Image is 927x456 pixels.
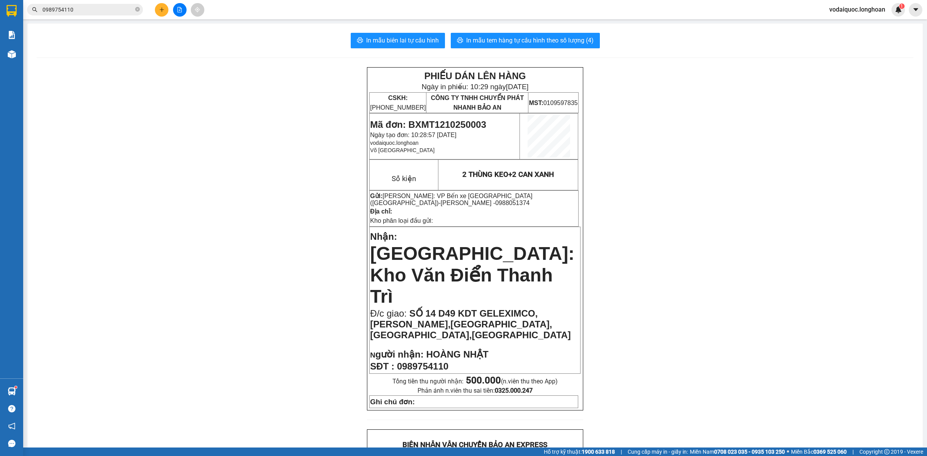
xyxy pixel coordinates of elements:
[813,449,847,455] strong: 0369 525 060
[439,200,530,206] span: -
[900,3,903,9] span: 1
[370,193,382,199] strong: Gửi:
[424,71,526,81] strong: PHIẾU DÁN LÊN HÀNG
[370,308,409,319] span: Đ/c giao:
[397,361,448,371] span: 0989754110
[370,217,433,224] span: Kho phân loại đầu gửi:
[370,351,423,359] strong: N
[495,200,530,206] span: 0988051374
[8,50,16,58] img: warehouse-icon
[823,5,891,14] span: vodaiquoc.longhoan
[714,449,785,455] strong: 0708 023 035 - 0935 103 250
[155,3,168,17] button: plus
[418,387,533,394] span: Phản ánh n.viên thu sai tiền:
[370,243,574,307] span: [GEOGRAPHIC_DATA]: Kho Văn Điển Thanh Trì
[466,36,594,45] span: In mẫu tem hàng tự cấu hình theo số lượng (4)
[690,448,785,456] span: Miền Nam
[8,387,16,395] img: warehouse-icon
[351,33,445,48] button: printerIn mẫu biên lai tự cấu hình
[370,193,532,206] span: [PERSON_NAME]: VP Bến xe [GEOGRAPHIC_DATA] ([GEOGRAPHIC_DATA])
[402,441,547,449] strong: BIÊN NHẬN VẬN CHUYỂN BẢO AN EXPRESS
[451,33,600,48] button: printerIn mẫu tem hàng tự cấu hình theo số lượng (4)
[191,3,204,17] button: aim
[852,448,854,456] span: |
[366,36,439,45] span: In mẫu biên lai tự cấu hình
[884,449,890,454] span: copyright
[462,170,554,179] span: 2 THÙNG KEO+2 CAN XANH
[8,422,15,430] span: notification
[370,361,394,371] strong: SĐT :
[370,398,415,406] strong: Ghi chú đơn:
[431,95,524,111] span: CÔNG TY TNHH CHUYỂN PHÁT NHANH BẢO AN
[370,140,418,146] span: vodaiquoc.longhoan
[32,7,37,12] span: search
[135,6,140,14] span: close-circle
[159,7,165,12] span: plus
[421,83,528,91] span: Ngày in phiếu: 10:29 ngày
[457,37,463,44] span: printer
[628,448,688,456] span: Cung cấp máy in - giấy in:
[173,3,187,17] button: file-add
[8,405,15,412] span: question-circle
[42,5,134,14] input: Tìm tên, số ĐT hoặc mã đơn
[195,7,200,12] span: aim
[506,83,529,91] span: [DATE]
[135,7,140,12] span: close-circle
[392,378,558,385] span: Tổng tiền thu người nhận:
[899,3,905,9] sup: 1
[370,147,435,153] span: Võ [GEOGRAPHIC_DATA]
[370,95,426,111] span: [PHONE_NUMBER]
[388,95,408,101] strong: CSKH:
[15,386,17,388] sup: 1
[495,387,533,394] strong: 0325.000.247
[466,375,501,386] strong: 500.000
[8,31,16,39] img: solution-icon
[787,450,789,453] span: ⚪️
[370,119,486,130] span: Mã đơn: BXMT1210250003
[370,208,392,215] strong: Địa chỉ:
[621,448,622,456] span: |
[177,7,182,12] span: file-add
[895,6,902,13] img: icon-new-feature
[582,449,615,455] strong: 1900 633 818
[392,175,416,183] span: Số kiện
[370,132,456,138] span: Ngày tạo đơn: 10:28:57 [DATE]
[441,200,530,206] span: [PERSON_NAME] -
[8,440,15,447] span: message
[529,100,577,106] span: 0109597835
[909,3,922,17] button: caret-down
[370,308,571,340] span: SỐ 14 D49 KDT GELEXIMCO,[PERSON_NAME],[GEOGRAPHIC_DATA],[GEOGRAPHIC_DATA],[GEOGRAPHIC_DATA]
[426,349,488,359] span: HOÀNG NHẬT
[375,349,424,359] span: gười nhận:
[466,378,558,385] span: (n.viên thu theo App)
[357,37,363,44] span: printer
[529,100,543,106] strong: MST:
[791,448,847,456] span: Miền Bắc
[912,6,919,13] span: caret-down
[544,448,615,456] span: Hỗ trợ kỹ thuật:
[7,5,17,17] img: logo-vxr
[370,231,397,242] span: Nhận:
